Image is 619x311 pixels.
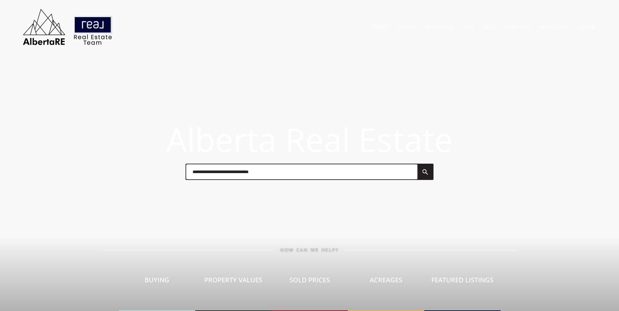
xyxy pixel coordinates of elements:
[397,24,417,30] a: Search
[348,253,424,311] a: Acreages
[431,275,493,284] span: Featured Listings
[271,253,348,311] a: Sold Prices
[540,24,568,30] a: Mortgage
[370,275,402,284] span: Acreages
[373,24,388,30] a: Home
[424,253,501,311] a: Featured Listings
[484,24,495,30] a: Sell
[426,24,454,30] a: Sold Data
[119,253,195,311] a: Buying
[289,275,330,284] span: Sold Prices
[504,24,531,30] a: Our Team
[19,7,116,47] img: AlbertaRE Real Estate Team | Real Broker
[145,275,169,284] span: Buying
[578,24,596,30] a: Log In
[204,275,262,284] span: Property Values
[464,24,474,30] a: Buy
[195,253,271,311] a: Property Values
